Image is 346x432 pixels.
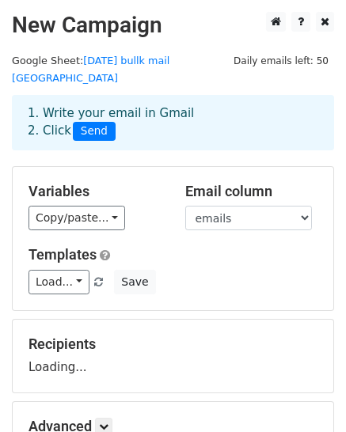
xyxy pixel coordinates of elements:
[73,122,116,141] span: Send
[29,335,317,353] h5: Recipients
[29,183,162,200] h5: Variables
[12,12,334,39] h2: New Campaign
[29,206,125,230] a: Copy/paste...
[12,55,169,85] small: Google Sheet:
[228,55,334,66] a: Daily emails left: 50
[228,52,334,70] span: Daily emails left: 50
[29,270,89,294] a: Load...
[114,270,155,294] button: Save
[185,183,318,200] h5: Email column
[12,55,169,85] a: [DATE] bullk mail [GEOGRAPHIC_DATA]
[29,335,317,377] div: Loading...
[29,246,97,263] a: Templates
[16,104,330,141] div: 1. Write your email in Gmail 2. Click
